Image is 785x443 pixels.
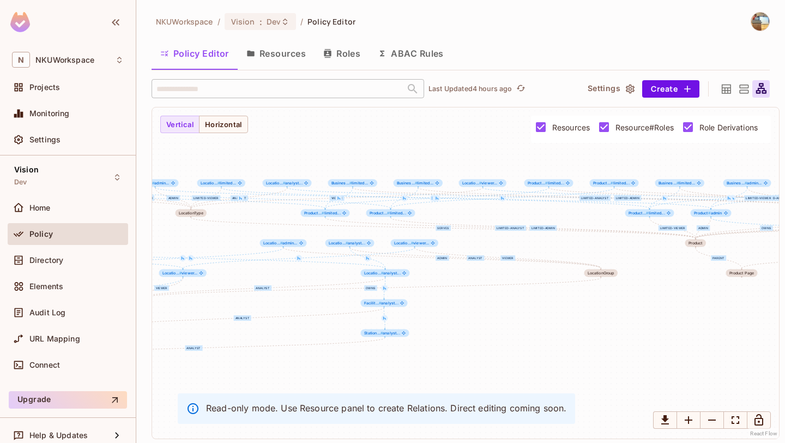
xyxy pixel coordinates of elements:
div: Facility#analyst [361,300,408,307]
span: limited... [304,211,341,215]
img: Bhaktij Koli [751,13,769,31]
g: Edge from LocationType#limited-viewer to Product#limited-viewer [221,188,650,208]
div: analyst [467,255,484,261]
span: Elements [29,282,63,291]
div: owns [760,225,773,231]
span: # [545,181,548,185]
span: Directory [29,256,63,265]
div: Business_Unit#limited-analyst [328,179,378,187]
span: # [611,181,613,185]
span: Monitoring [29,109,70,118]
g: Edge from Location#analyst to Location [140,278,385,298]
div: limited-viewer [192,195,220,201]
div: limited-viewer [744,195,772,201]
span: limited... [659,181,696,185]
button: Zoom In [677,411,701,429]
span: Dev [267,16,281,27]
div: Product [685,240,706,247]
span: # [152,181,155,185]
div: admin [167,195,180,201]
span: # [379,301,382,306]
button: Roles [315,40,369,67]
span: Business_Unit#limited-viewer [655,179,705,187]
span: Role Derivations [699,122,758,133]
span: analyst... [266,181,303,185]
div: viewer [154,285,169,291]
div: parent [711,255,726,261]
div: limited-admin [128,195,154,201]
div: admin [436,255,449,261]
div: Small button group [160,116,248,133]
span: # [677,181,679,185]
span: admin... [263,241,298,246]
span: Locatio... [266,181,286,185]
span: limited... [370,211,406,215]
button: Upgrade [9,391,127,409]
div: Product#admin [691,209,732,217]
div: analyst [185,345,202,351]
span: limited... [331,181,369,185]
g: Edge from LocationGroup#admin to LocationGroup [283,248,601,268]
g: Edge from Station#analyst to Station [3,338,385,358]
span: Product... [528,181,548,185]
div: viewer [330,195,345,201]
g: Edge from LocationType#admin to Product#admin [155,188,711,208]
span: N [12,52,30,68]
div: analyst [254,285,271,291]
span: # [346,241,348,246]
span: Audit Log [29,308,65,317]
g: Edge from Location#viewer to Location [140,278,183,298]
span: # [745,181,747,185]
span: viewer... [162,271,198,276]
span: LocationGroup#viewer [391,240,439,247]
g: Edge from Product#limited-admin to Product [391,218,696,238]
span: Station#analyst [361,330,409,337]
span: # [708,211,711,215]
span: Connect [29,361,60,369]
span: Busines... [397,181,418,185]
div: LocationType [176,209,207,217]
span: Product#limited-analyst [301,209,350,217]
span: the active workspace [156,16,213,27]
span: Product#limited-admin [366,209,415,217]
span: # [381,331,383,336]
div: LocationGroup#analyst [325,240,375,247]
span: viewer... [394,241,430,246]
div: Business_Unit#admin [723,179,771,187]
span: Dev [14,178,27,187]
div: limited-admin [614,195,641,201]
span: LocationType#limited-viewer [197,179,246,187]
span: Product... [370,211,390,215]
span: LocationType#analyst [263,179,312,187]
div: admin [697,225,710,231]
div: Product_Group#limited-admin [590,179,639,187]
span: admin... [727,181,762,185]
div: LocationType [179,211,203,215]
span: Product_Page [726,270,758,277]
div: Product [689,241,703,246]
p: Last Updated 4 hours ago [428,85,512,93]
span: limited... [593,181,630,185]
g: Edge from Facility#analyst to Facility [101,308,384,328]
span: # [381,271,384,276]
span: Locatio... [162,271,182,276]
span: Locatio... [364,271,384,276]
span: Location#viewer [159,270,207,277]
button: Fit View [723,411,747,429]
span: Business_Unit#limited-admin [394,179,443,187]
button: Policy Editor [152,40,238,67]
span: Product_Group#limited-analyst [524,179,573,187]
span: LocationGroup#admin [260,240,307,247]
button: Vertical [160,116,200,133]
li: / [300,16,303,27]
span: LocationGroup [584,270,618,277]
span: LocationType#viewer [459,179,507,187]
g: Edge from LocationGroup to Location [140,278,601,298]
button: Create [642,80,699,98]
g: Edge from LocationGroup#analyst to LocationGroup [350,248,601,268]
span: # [218,181,220,185]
